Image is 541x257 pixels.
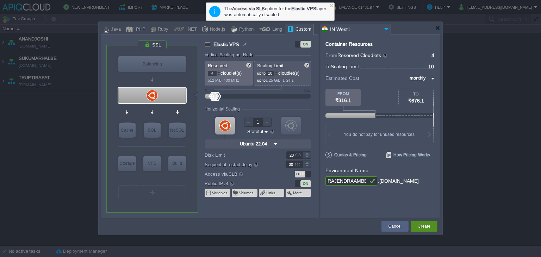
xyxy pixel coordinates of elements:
span: up to [257,71,266,75]
span: How Pricing Works [386,152,430,158]
div: .NET [184,24,197,35]
div: .[DOMAIN_NAME] [378,176,419,186]
label: Disk Limit [205,151,276,159]
span: ₹676.1 [408,98,424,104]
label: Environment Name [325,168,368,173]
p: cloudlet(s) [257,69,309,76]
div: VPS [143,156,161,170]
div: ON [300,180,311,187]
div: Container Resources [325,42,373,47]
div: Node.js [208,24,225,35]
div: Lang [270,24,282,35]
span: Reserved Cloudlets [337,52,388,58]
label: Access via SLB [205,170,276,178]
div: Build Node [168,156,186,171]
div: Balancing [118,56,186,72]
div: TO [399,92,433,96]
button: Variables [212,190,228,196]
button: Links [266,190,276,196]
div: Custom [293,24,311,35]
label: Sequential restart delay [205,161,276,168]
span: From [325,52,337,58]
div: Storage [118,156,136,170]
div: 0 [205,88,207,92]
div: SQL Databases [144,123,161,138]
p: cloudlet(s) [208,69,250,76]
div: Ruby [156,24,168,35]
span: up to [257,78,266,82]
span: Scaling Limit [257,63,284,68]
div: NoSQL Databases [169,123,186,138]
div: Build [168,156,186,170]
div: SQL [144,123,161,138]
label: Public IPv4 [205,180,276,187]
div: Vertical Scaling per Node [205,52,255,57]
span: 10 [428,64,434,69]
b: Access via SLB [232,6,265,11]
div: NoSQL [169,123,186,138]
span: To [325,64,331,69]
div: GB [295,152,302,158]
span: Estimated Cost [325,74,359,82]
button: Create [418,223,430,230]
div: PHP [134,24,145,35]
div: Java [109,24,121,35]
span: ₹316.1 [335,98,351,103]
span: 4 [431,52,434,58]
div: Create New Layer [118,185,186,199]
span: 512 MiB, 400 MHz [208,78,239,82]
div: Python [237,24,254,35]
div: Cache [119,123,136,138]
button: More [293,190,303,196]
div: Load Balancer [118,56,186,72]
div: 512 [304,88,310,92]
span: Scaling Limit [331,64,359,69]
div: sec [294,161,302,168]
span: Reserved [208,63,227,68]
div: Elastic VPS [143,156,161,171]
div: FROM [325,92,361,96]
div: The option for the layer was automatically disabled. [224,5,331,18]
span: 1.25 GiB, 1 GHz [266,78,294,82]
button: Cancel [388,223,402,230]
div: Horizontal Scaling [205,107,242,112]
div: ON [300,41,311,48]
div: Storage Containers [118,156,136,171]
div: OFF [295,171,305,177]
button: Volumes [239,190,254,196]
b: Elastic VPS [291,6,316,11]
div: Elastic VPS [118,88,186,103]
span: Quotas & Pricing [325,152,367,158]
